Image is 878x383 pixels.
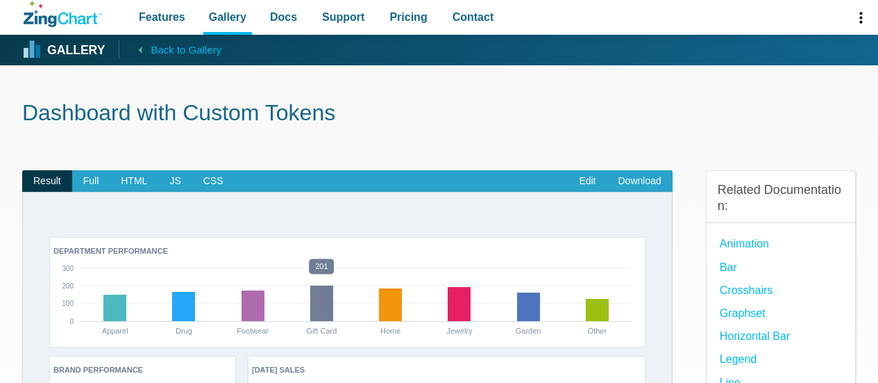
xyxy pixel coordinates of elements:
[22,170,72,193] span: Result
[151,41,221,59] span: Back to Gallery
[453,8,494,26] span: Contact
[720,234,769,253] a: Animation
[22,99,856,130] h1: Dashboard with Custom Tokens
[209,8,246,26] span: Gallery
[720,350,757,368] a: Legend
[192,170,235,193] span: CSS
[720,304,766,323] a: Graphset
[720,258,737,277] a: Bar
[119,40,221,59] a: Back to Gallery
[270,8,297,26] span: Docs
[607,170,673,193] a: Download
[24,1,102,27] a: ZingChart Logo. Click to return to the homepage
[720,327,790,345] a: Horizontal Bar
[158,170,192,193] span: JS
[72,170,110,193] span: Full
[24,40,105,60] a: Gallery
[718,182,844,215] h3: Related Documentation:
[568,170,607,193] a: Edit
[47,44,105,57] strong: Gallery
[720,281,773,300] a: Crosshairs
[322,8,364,26] span: Support
[110,170,158,193] span: HTML
[139,8,185,26] span: Features
[389,8,427,26] span: Pricing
